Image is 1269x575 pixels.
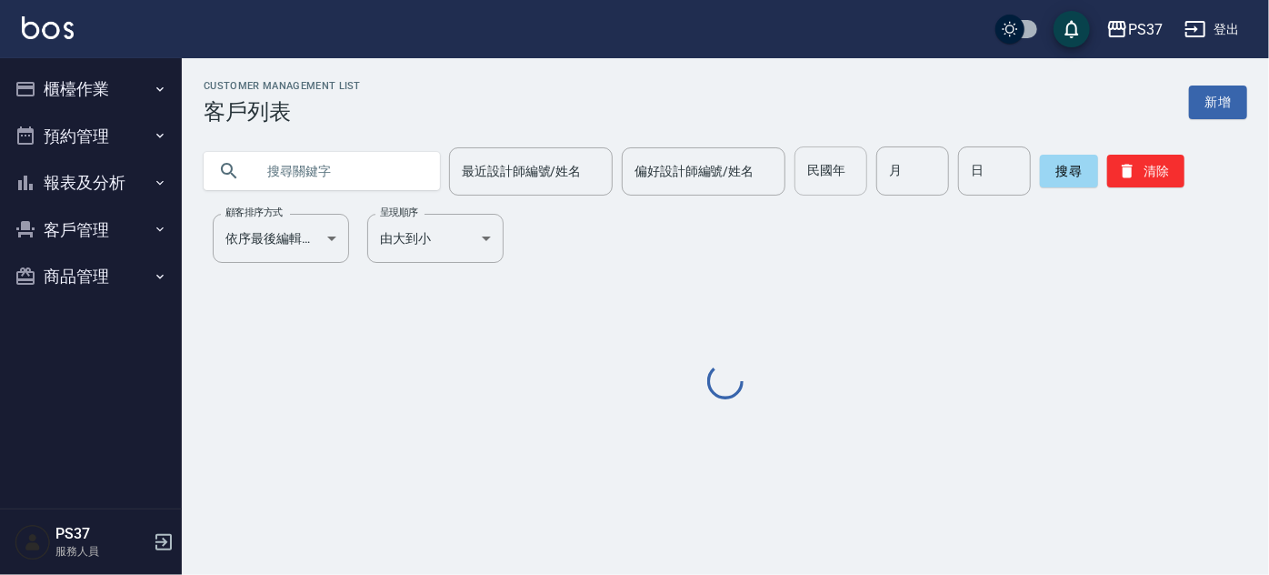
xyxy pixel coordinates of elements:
[7,159,175,207] button: 報表及分析
[1177,13,1247,46] button: 登出
[15,524,51,560] img: Person
[7,253,175,300] button: 商品管理
[1189,86,1247,119] a: 新增
[55,543,148,560] p: 服務人員
[1054,11,1090,47] button: save
[1128,18,1163,41] div: PS37
[204,99,361,125] h3: 客戶列表
[225,206,283,219] label: 顧客排序方式
[380,206,418,219] label: 呈現順序
[255,146,425,196] input: 搜尋關鍵字
[55,525,148,543] h5: PS37
[204,80,361,92] h2: Customer Management List
[22,16,74,39] img: Logo
[1099,11,1170,48] button: PS37
[7,66,175,113] button: 櫃檯作業
[7,113,175,160] button: 預約管理
[7,207,175,254] button: 客戶管理
[367,214,504,263] div: 由大到小
[1040,155,1098,187] button: 搜尋
[1107,155,1184,187] button: 清除
[213,214,349,263] div: 依序最後編輯時間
